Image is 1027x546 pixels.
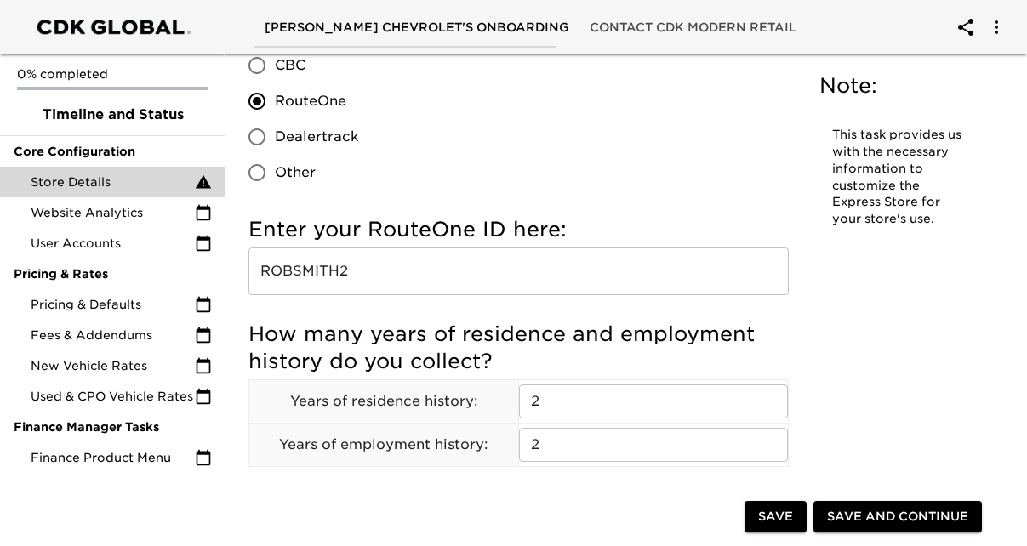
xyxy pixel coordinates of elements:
[31,296,195,313] span: Pricing & Defaults
[31,327,195,344] span: Fees & Addendums
[248,321,789,375] h5: How many years of residence and employment history do you collect?
[14,105,212,125] span: Timeline and Status
[31,173,195,191] span: Store Details
[813,502,982,533] button: Save and Continue
[249,391,518,412] p: Years of residence history:
[275,162,316,183] span: Other
[275,55,305,76] span: CBC
[249,435,518,455] p: Years of employment history:
[14,265,212,282] span: Pricing & Rates
[248,216,789,243] h5: Enter your RouteOne ID here:
[275,127,359,147] span: Dealertrack
[827,507,968,528] span: Save and Continue
[31,388,195,405] span: Used & CPO Vehicle Rates
[31,357,195,374] span: New Vehicle Rates
[248,247,789,295] input: Example: 010101
[745,502,807,533] button: Save
[17,65,208,82] p: 0% completed
[832,127,967,228] p: This task provides us with the necessary information to customize the Express Store for your stor...
[590,17,796,38] span: Contact CDK Modern Retail
[31,449,195,466] span: Finance Product Menu
[758,507,793,528] span: Save
[31,235,195,252] span: User Accounts
[275,91,346,111] span: RouteOne
[945,7,986,48] button: account of current user
[14,143,212,160] span: Core Configuration
[819,72,979,100] h5: Note:
[31,204,195,221] span: Website Analytics
[14,418,212,435] span: Finance Manager Tasks
[265,17,569,38] span: [PERSON_NAME] Chevrolet's Onboarding
[976,7,1017,48] button: account of current user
